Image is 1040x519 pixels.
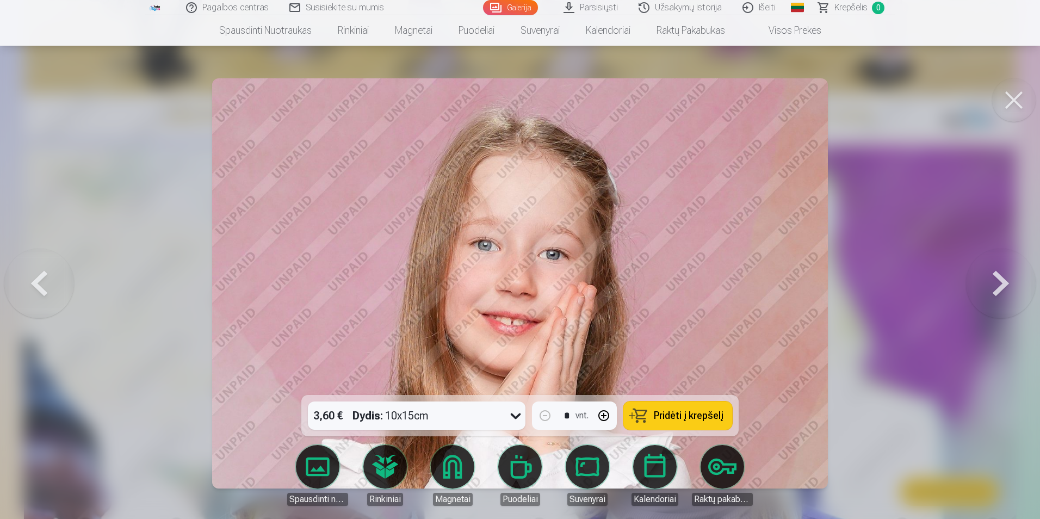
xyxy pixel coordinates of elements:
[557,445,618,506] a: Suvenyrai
[738,15,834,46] a: Visos prekės
[692,445,753,506] a: Raktų pakabukas
[287,493,348,506] div: Spausdinti nuotraukas
[206,15,325,46] a: Spausdinti nuotraukas
[422,445,483,506] a: Magnetai
[643,15,738,46] a: Raktų pakabukas
[575,409,589,422] div: vnt.
[624,445,685,506] a: Kalendoriai
[507,15,573,46] a: Suvenyrai
[567,493,608,506] div: Suvenyrai
[692,493,753,506] div: Raktų pakabukas
[367,493,403,506] div: Rinkiniai
[352,401,429,430] div: 10x15cm
[834,1,868,14] span: Krepšelis
[287,445,348,506] a: Spausdinti nuotraukas
[433,493,473,506] div: Magnetai
[872,2,884,14] span: 0
[149,4,161,11] img: /fa5
[308,401,348,430] div: 3,60 €
[382,15,445,46] a: Magnetai
[352,408,383,423] strong: Dydis :
[623,401,732,430] button: Pridėti į krepšelį
[573,15,643,46] a: Kalendoriai
[355,445,416,506] a: Rinkiniai
[500,493,540,506] div: Puodeliai
[445,15,507,46] a: Puodeliai
[654,411,723,421] span: Pridėti į krepšelį
[325,15,382,46] a: Rinkiniai
[490,445,550,506] a: Puodeliai
[632,493,678,506] div: Kalendoriai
